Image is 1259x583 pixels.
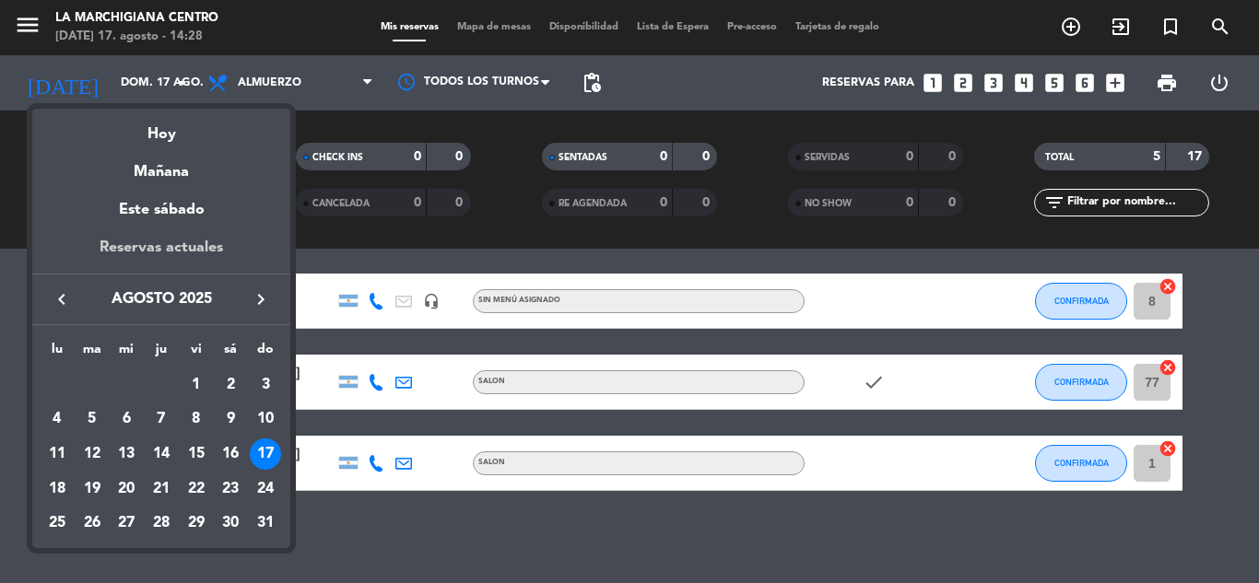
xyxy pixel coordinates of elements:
[179,339,214,367] th: viernes
[248,339,283,367] th: domingo
[215,473,246,505] div: 23
[146,438,177,470] div: 14
[45,287,78,311] button: keyboard_arrow_left
[109,402,144,437] td: 6 de agosto de 2025
[214,339,249,367] th: sábado
[76,508,108,540] div: 26
[32,146,290,184] div: Mañana
[248,507,283,542] td: 31 de agosto de 2025
[40,472,75,507] td: 18 de agosto de 2025
[111,508,142,540] div: 27
[78,287,244,311] span: agosto 2025
[181,403,212,435] div: 8
[179,507,214,542] td: 29 de agosto de 2025
[75,437,110,472] td: 12 de agosto de 2025
[109,339,144,367] th: miércoles
[32,184,290,236] div: Este sábado
[250,403,281,435] div: 10
[144,472,179,507] td: 21 de agosto de 2025
[109,437,144,472] td: 13 de agosto de 2025
[214,402,249,437] td: 9 de agosto de 2025
[75,472,110,507] td: 19 de agosto de 2025
[248,367,283,402] td: 3 de agosto de 2025
[215,403,246,435] div: 9
[214,437,249,472] td: 16 de agosto de 2025
[144,507,179,542] td: 28 de agosto de 2025
[40,339,75,367] th: lunes
[111,403,142,435] div: 6
[248,402,283,437] td: 10 de agosto de 2025
[76,403,108,435] div: 5
[109,472,144,507] td: 20 de agosto de 2025
[181,508,212,540] div: 29
[181,369,212,401] div: 1
[146,508,177,540] div: 28
[41,473,73,505] div: 18
[179,437,214,472] td: 15 de agosto de 2025
[51,288,73,310] i: keyboard_arrow_left
[32,109,290,146] div: Hoy
[250,473,281,505] div: 24
[179,472,214,507] td: 22 de agosto de 2025
[179,367,214,402] td: 1 de agosto de 2025
[75,507,110,542] td: 26 de agosto de 2025
[215,438,246,470] div: 16
[111,438,142,470] div: 13
[146,473,177,505] div: 21
[248,472,283,507] td: 24 de agosto de 2025
[214,367,249,402] td: 2 de agosto de 2025
[41,438,73,470] div: 11
[41,403,73,435] div: 4
[144,402,179,437] td: 7 de agosto de 2025
[40,507,75,542] td: 25 de agosto de 2025
[250,438,281,470] div: 17
[244,287,277,311] button: keyboard_arrow_right
[250,369,281,401] div: 3
[109,507,144,542] td: 27 de agosto de 2025
[144,437,179,472] td: 14 de agosto de 2025
[75,339,110,367] th: martes
[41,508,73,540] div: 25
[181,438,212,470] div: 15
[250,288,272,310] i: keyboard_arrow_right
[214,507,249,542] td: 30 de agosto de 2025
[40,367,179,402] td: AGO.
[214,472,249,507] td: 23 de agosto de 2025
[75,402,110,437] td: 5 de agosto de 2025
[111,473,142,505] div: 20
[76,473,108,505] div: 19
[181,473,212,505] div: 22
[146,403,177,435] div: 7
[215,369,246,401] div: 2
[40,437,75,472] td: 11 de agosto de 2025
[250,508,281,540] div: 31
[215,508,246,540] div: 30
[32,236,290,274] div: Reservas actuales
[144,339,179,367] th: jueves
[248,437,283,472] td: 17 de agosto de 2025
[40,402,75,437] td: 4 de agosto de 2025
[179,402,214,437] td: 8 de agosto de 2025
[76,438,108,470] div: 12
